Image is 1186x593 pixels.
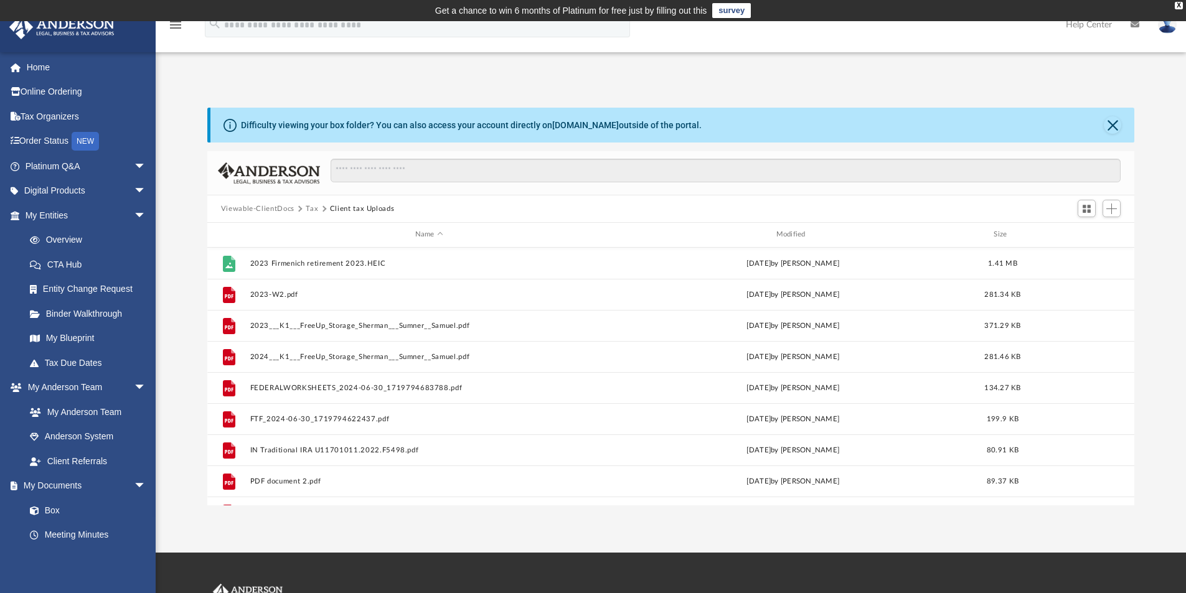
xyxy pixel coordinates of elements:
[250,291,608,299] button: 2023-W2.pdf
[17,301,165,326] a: Binder Walkthrough
[614,382,972,393] div: [DATE] by [PERSON_NAME]
[6,15,118,39] img: Anderson Advisors Platinum Portal
[1158,16,1177,34] img: User Pic
[250,259,608,268] button: 2023 Firmenich retirement 2023.HEIC
[9,129,165,154] a: Order StatusNEW
[1104,116,1121,134] button: Close
[614,289,972,300] div: [DATE] by [PERSON_NAME]
[9,179,165,203] a: Digital Productsarrow_drop_down
[241,119,702,132] div: Difficulty viewing your box folder? You can also access your account directly on outside of the p...
[9,104,165,129] a: Tax Organizers
[1103,200,1121,217] button: Add
[987,446,1019,453] span: 80.91 KB
[435,3,707,18] div: Get a chance to win 6 months of Platinum for free just by filling out this
[330,203,395,215] button: Client tax Uploads
[250,477,608,485] button: PDF document 2.pdf
[984,353,1020,360] span: 281.46 KB
[134,203,159,228] span: arrow_drop_down
[988,259,1017,266] span: 1.41 MB
[614,320,972,331] div: [DATE] by [PERSON_NAME]
[614,444,972,455] div: [DATE] by [PERSON_NAME]
[250,384,608,392] button: FEDERALWORKSHEETS_2024-06-30_1719794683788.pdf
[1078,200,1096,217] button: Switch to Grid View
[987,415,1019,422] span: 199.9 KB
[984,291,1020,297] span: 281.34 KB
[614,475,972,487] div: [DATE] by [PERSON_NAME]
[17,277,165,302] a: Entity Change Request
[331,159,1121,182] input: Search files and folders
[17,449,159,474] a: Client Referrals
[17,424,159,449] a: Anderson System
[250,415,608,423] button: FTF_2024-06-30_1719794622437.pdf
[17,399,153,424] a: My Anderson Team
[17,498,153,523] a: Box
[984,384,1020,391] span: 134.27 KB
[977,229,1027,240] div: Size
[9,55,165,80] a: Home
[17,326,159,351] a: My Blueprint
[712,3,751,18] a: survey
[72,132,99,151] div: NEW
[134,179,159,204] span: arrow_drop_down
[249,229,608,240] div: Name
[168,17,183,32] i: menu
[614,258,972,269] div: [DATE] by [PERSON_NAME]
[17,228,165,253] a: Overview
[9,154,165,179] a: Platinum Q&Aarrow_drop_down
[207,248,1135,505] div: grid
[306,203,318,215] button: Tax
[17,350,165,375] a: Tax Due Dates
[987,477,1019,484] span: 89.37 KB
[9,203,165,228] a: My Entitiesarrow_drop_down
[984,322,1020,329] span: 371.29 KB
[1033,229,1120,240] div: id
[134,375,159,401] span: arrow_drop_down
[614,351,972,362] div: [DATE] by [PERSON_NAME]
[9,375,159,400] a: My Anderson Teamarrow_drop_down
[1175,2,1183,9] div: close
[17,252,165,277] a: CTA Hub
[134,154,159,179] span: arrow_drop_down
[250,322,608,330] button: 2023___K1___FreeUp_Storage_Sherman___Sumner__Samuel.pdf
[552,120,619,130] a: [DOMAIN_NAME]
[9,474,159,498] a: My Documentsarrow_drop_down
[9,80,165,105] a: Online Ordering
[17,523,159,548] a: Meeting Minutes
[250,446,608,454] button: IN Traditional IRA U11701011.2022.F5498.pdf
[17,547,153,572] a: Forms Library
[168,24,183,32] a: menu
[213,229,244,240] div: id
[250,353,608,361] button: 2024___K1___FreeUp_Storage_Sherman___Sumner__Samuel.pdf
[208,17,222,30] i: search
[221,203,294,215] button: Viewable-ClientDocs
[613,229,972,240] div: Modified
[134,474,159,499] span: arrow_drop_down
[614,413,972,424] div: [DATE] by [PERSON_NAME]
